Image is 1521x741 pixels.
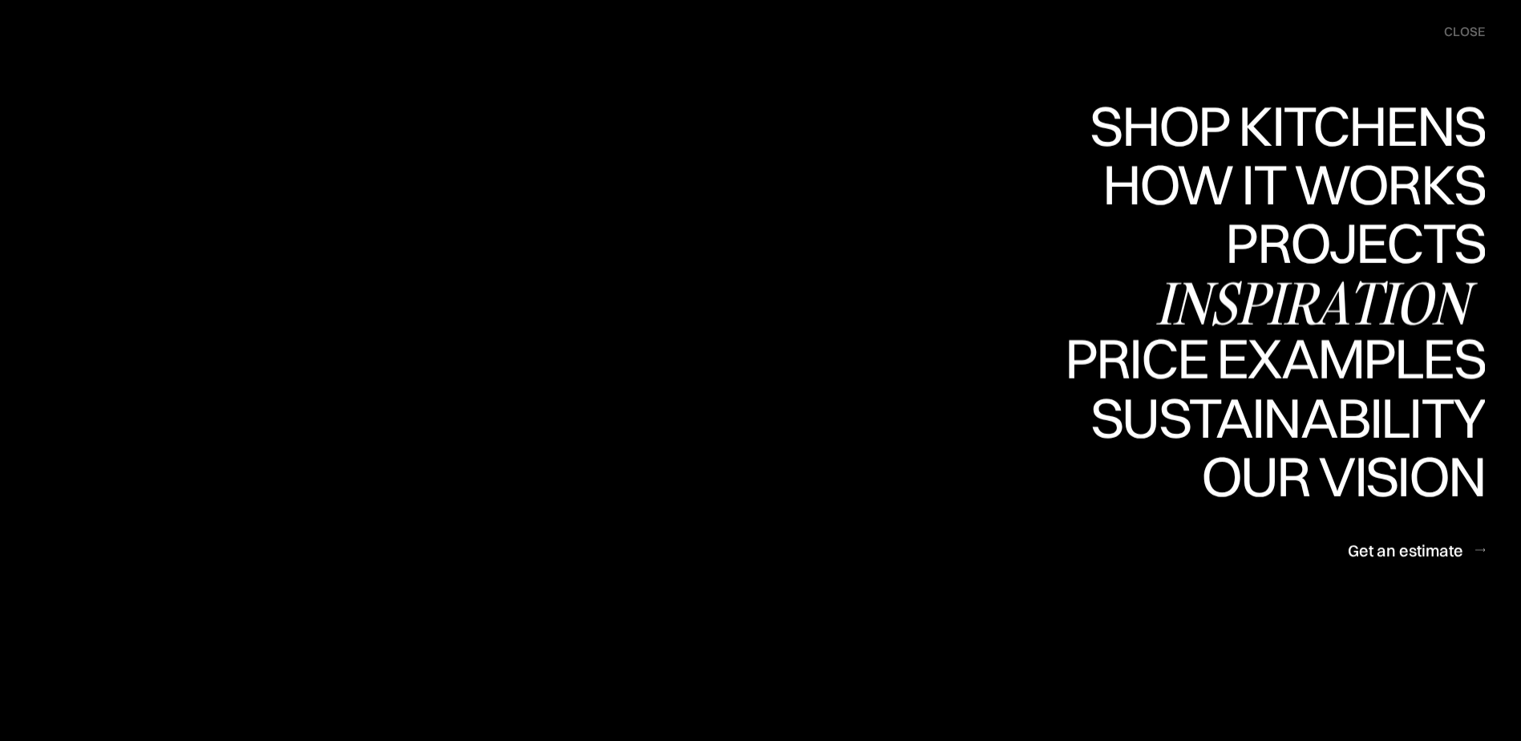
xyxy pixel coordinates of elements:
[1082,154,1485,210] div: Shop Kitchens
[1065,330,1485,387] div: Price examples
[1348,530,1485,569] a: Get an estimate
[1065,331,1485,390] a: Price examplesPrice examples
[1187,448,1485,507] a: Our visionOur vision
[1065,387,1485,443] div: Price examples
[1082,98,1485,154] div: Shop Kitchens
[1077,390,1485,448] a: SustainabilitySustainability
[1428,16,1485,48] div: menu
[1155,273,1485,331] a: InspirationInspiration
[1348,539,1463,561] div: Get an estimate
[1225,214,1485,270] div: Projects
[1187,504,1485,561] div: Our vision
[1225,214,1485,273] a: ProjectsProjects
[1098,156,1485,215] a: How it worksHow it works
[1225,270,1485,326] div: Projects
[1077,390,1485,446] div: Sustainability
[1155,275,1485,331] div: Inspiration
[1444,23,1485,41] div: close
[1098,213,1485,269] div: How it works
[1082,98,1485,156] a: Shop KitchensShop Kitchens
[1077,446,1485,502] div: Sustainability
[1098,156,1485,213] div: How it works
[1187,448,1485,504] div: Our vision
